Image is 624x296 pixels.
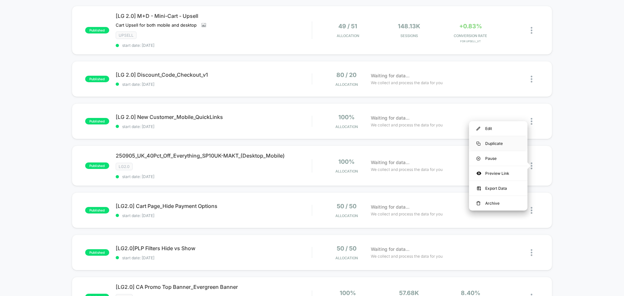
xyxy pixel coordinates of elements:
[371,203,409,211] span: Waiting for data...
[476,142,480,146] img: menu
[371,159,409,166] span: Waiting for data...
[116,82,312,87] span: start date: [DATE]
[338,23,357,30] span: 49 / 51
[335,169,358,174] span: Allocation
[371,253,443,259] span: We collect and process the data for you
[116,174,312,179] span: start date: [DATE]
[116,203,312,209] span: [LG2.0] Cart Page_Hide Payment Options
[469,121,527,136] div: Edit
[441,40,500,43] span: for Upsell_VT
[116,255,312,260] span: start date: [DATE]
[469,166,527,181] div: Preview Link
[338,114,355,121] span: 100%
[469,151,527,166] div: Pause
[476,127,480,131] img: menu
[371,72,409,79] span: Waiting for data...
[85,118,109,124] span: published
[398,23,420,30] span: 148.13k
[371,114,409,122] span: Waiting for data...
[337,245,357,252] span: 50 / 50
[116,245,312,251] span: [LG2.0]PLP Filters Hide vs Show
[337,33,359,38] span: Allocation
[380,33,438,38] span: Sessions
[116,124,312,129] span: start date: [DATE]
[335,82,358,87] span: Allocation
[371,122,443,128] span: We collect and process the data for you
[116,163,133,170] span: LG2.0
[116,32,136,39] span: Upsell
[116,152,312,159] span: 250905_UK_40Pct_Off_Everything_SP10UK-MAKT_(Desktop_Mobile)
[476,157,480,161] img: menu
[531,27,532,34] img: close
[469,196,527,211] div: Archive
[85,76,109,82] span: published
[85,27,109,33] span: published
[116,114,312,120] span: [LG 2.0] New Customer_Mobile_QuickLinks
[531,76,532,83] img: close
[371,80,443,86] span: We collect and process the data for you
[371,211,443,217] span: We collect and process the data for you
[85,249,109,256] span: published
[531,162,532,169] img: close
[371,246,409,253] span: Waiting for data...
[116,13,312,19] span: [LG 2.0] M+D - Mini-Cart - Upsell
[335,256,358,260] span: Allocation
[441,33,500,38] span: CONVERSION RATE
[469,136,527,151] div: Duplicate
[336,71,357,78] span: 80 / 20
[335,213,358,218] span: Allocation
[85,207,109,213] span: published
[469,181,527,196] div: Export Data
[116,43,312,48] span: start date: [DATE]
[116,71,312,78] span: [LG 2.0] Discount_Code_Checkout_v1
[531,207,532,214] img: close
[371,166,443,173] span: We collect and process the data for you
[531,118,532,125] img: close
[459,23,482,30] span: +0.83%
[531,249,532,256] img: close
[338,158,355,165] span: 100%
[116,213,312,218] span: start date: [DATE]
[476,201,480,206] img: menu
[116,22,197,28] span: Cart Upsell for both mobile and desktop
[337,203,357,210] span: 50 / 50
[116,284,312,290] span: [LG2.0] CA Promo Top Banner_Evergreen Banner
[85,162,109,169] span: published
[335,124,358,129] span: Allocation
